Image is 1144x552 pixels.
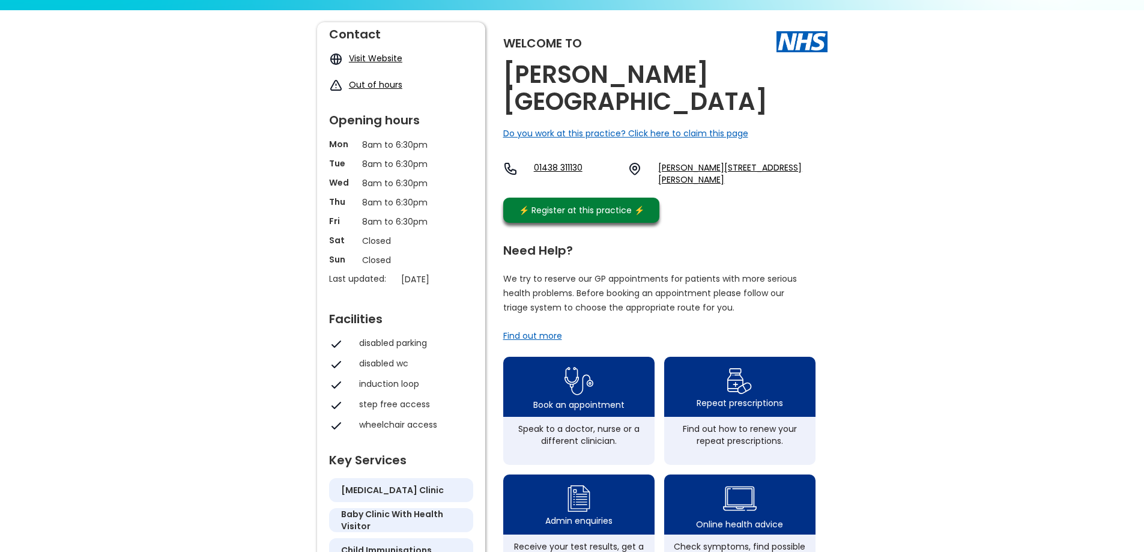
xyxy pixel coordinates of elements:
[362,196,440,209] p: 8am to 6:30pm
[503,271,797,315] p: We try to reserve our GP appointments for patients with more serious health problems. Before book...
[329,79,343,93] img: exclamation icon
[329,157,356,169] p: Tue
[329,448,473,466] div: Key Services
[697,397,783,409] div: Repeat prescriptions
[503,127,748,139] a: Do you work at this practice? Click here to claim this page
[628,162,642,176] img: practice location icon
[329,138,356,150] p: Mon
[329,52,343,66] img: globe icon
[362,215,440,228] p: 8am to 6:30pm
[670,423,810,447] div: Find out how to renew your repeat prescriptions.
[329,307,473,325] div: Facilities
[329,253,356,265] p: Sun
[341,508,461,532] h5: baby clinic with health visitor
[503,37,582,49] div: Welcome to
[534,162,619,186] a: 01438 311130
[329,22,473,40] div: Contact
[533,399,625,411] div: Book an appointment
[696,518,783,530] div: Online health advice
[329,234,356,246] p: Sat
[509,423,649,447] div: Speak to a doctor, nurse or a different clinician.
[329,108,473,126] div: Opening hours
[341,484,444,496] h5: [MEDICAL_DATA] clinic
[362,253,440,267] p: Closed
[359,337,467,349] div: disabled parking
[503,357,655,465] a: book appointment icon Book an appointmentSpeak to a doctor, nurse or a different clinician.
[362,157,440,171] p: 8am to 6:30pm
[329,196,356,208] p: Thu
[776,31,828,52] img: The NHS logo
[329,273,395,285] p: Last updated:
[359,357,467,369] div: disabled wc
[362,234,440,247] p: Closed
[723,479,757,518] img: health advice icon
[503,162,518,176] img: telephone icon
[362,177,440,190] p: 8am to 6:30pm
[566,482,592,515] img: admin enquiry icon
[329,177,356,189] p: Wed
[349,79,402,91] a: Out of hours
[664,357,816,465] a: repeat prescription iconRepeat prescriptionsFind out how to renew your repeat prescriptions.
[359,398,467,410] div: step free access
[513,204,651,217] div: ⚡️ Register at this practice ⚡️
[503,198,659,223] a: ⚡️ Register at this practice ⚡️
[503,330,562,342] a: Find out more
[349,52,402,64] a: Visit Website
[362,138,440,151] p: 8am to 6:30pm
[727,365,752,397] img: repeat prescription icon
[401,273,479,286] p: [DATE]
[359,378,467,390] div: induction loop
[545,515,613,527] div: Admin enquiries
[359,419,467,431] div: wheelchair access
[658,162,827,186] a: [PERSON_NAME][STREET_ADDRESS][PERSON_NAME]
[503,61,828,115] h2: [PERSON_NAME][GEOGRAPHIC_DATA]
[564,363,593,399] img: book appointment icon
[329,215,356,227] p: Fri
[503,238,816,256] div: Need Help?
